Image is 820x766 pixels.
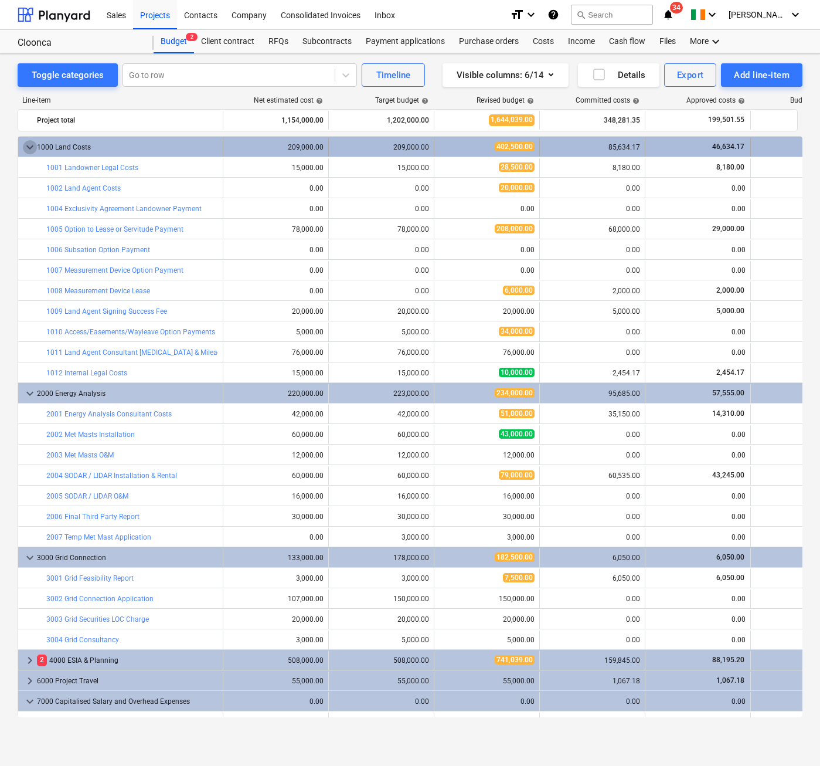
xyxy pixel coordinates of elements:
span: 7,500.00 [503,573,535,582]
div: 5,000.00 [334,636,429,644]
div: 220,000.00 [228,389,324,398]
a: 1004 Exclusivity Agreement Landowner Payment [46,205,202,213]
div: 85,634.17 [545,143,640,151]
div: 209,000.00 [228,143,324,151]
a: 2006 Final Third Party Report [46,513,139,521]
div: 0.00 [650,184,746,192]
div: Project total [37,111,218,130]
div: 6000 Project Travel [37,672,218,690]
div: 3,000.00 [334,574,429,582]
span: 28,500.00 [499,162,535,172]
div: 223,000.00 [334,389,429,398]
a: RFQs [261,30,295,53]
div: 12,000.00 [334,451,429,459]
div: 0.00 [545,431,640,439]
div: 0.00 [650,636,746,644]
div: 0.00 [334,184,429,192]
div: 15,000.00 [334,369,429,377]
div: Files [652,30,683,53]
div: 3000 Grid Connection [37,548,218,567]
div: 0.00 [545,492,640,500]
div: 0.00 [545,348,640,357]
i: keyboard_arrow_down [705,8,719,22]
div: Cloonca [18,37,139,49]
div: 60,000.00 [334,472,429,480]
div: 20,000.00 [439,307,535,316]
a: Payment applications [359,30,452,53]
a: Purchase orders [452,30,526,53]
div: 159,845.00 [545,656,640,665]
a: 2003 Met Masts O&M [46,451,114,459]
span: 20,000.00 [499,183,535,192]
div: 1,154,000.00 [228,111,324,130]
div: 133,000.00 [228,554,324,562]
div: 76,000.00 [228,348,324,357]
span: keyboard_arrow_down [23,551,37,565]
span: 34 [670,2,683,13]
div: 20,000.00 [439,615,535,623]
a: 2005 SODAR / LIDAR O&M [46,492,128,500]
span: 6,050.00 [715,553,746,561]
div: Committed costs [576,96,639,104]
span: help [419,97,428,104]
div: 5,000.00 [334,328,429,336]
span: 79,000.00 [499,470,535,480]
a: Budget2 [154,30,194,53]
span: [PERSON_NAME] [729,10,787,19]
div: Timeline [376,67,410,83]
div: 35,150.00 [545,410,640,418]
div: 0.00 [545,328,640,336]
div: 0.00 [334,697,429,706]
span: 34,000.00 [499,327,535,336]
div: 60,000.00 [228,431,324,439]
div: 0.00 [228,697,324,706]
div: 16,000.00 [439,492,535,500]
div: 0.00 [650,328,746,336]
div: 78,000.00 [228,225,324,233]
div: 0.00 [545,184,640,192]
div: 76,000.00 [334,348,429,357]
div: 8,180.00 [545,164,640,172]
div: 0.00 [545,533,640,541]
div: 107,000.00 [228,595,324,603]
span: 2,454.17 [715,368,746,377]
div: 0.00 [650,697,746,706]
div: 0.00 [650,348,746,357]
a: 2002 Met Masts Installation [46,431,135,439]
div: Revised budget [477,96,534,104]
span: 741,039.00 [495,655,535,665]
div: 1000 Land Costs [37,138,218,157]
i: keyboard_arrow_down [524,8,538,22]
div: 0.00 [650,513,746,521]
button: Toggle categories [18,63,118,87]
div: 0.00 [439,205,535,213]
div: 76,000.00 [439,348,535,357]
button: Timeline [362,63,425,87]
div: 1,202,000.00 [334,111,429,130]
span: help [314,97,323,104]
div: Client contract [194,30,261,53]
div: 0.00 [650,205,746,213]
a: 3004 Grid Consultancy [46,636,119,644]
div: 0.00 [228,205,324,213]
span: 46,634.17 [711,143,746,151]
div: 0.00 [228,246,324,254]
a: 1006 Subsation Option Payment [46,246,150,254]
div: 508,000.00 [334,656,429,665]
div: 0.00 [545,697,640,706]
a: 2001 Energy Analysis Consultant Costs [46,410,172,418]
div: 4000 ESIA & Planning [37,651,218,670]
i: keyboard_arrow_down [709,35,723,49]
div: 0.00 [545,513,640,521]
div: 0.00 [334,205,429,213]
div: 3,000.00 [439,533,535,541]
span: 14,310.00 [711,409,746,418]
div: 0.00 [650,431,746,439]
div: Budget [154,30,194,53]
div: 5,000.00 [228,328,324,336]
div: 16,000.00 [228,492,324,500]
a: 2007 Temp Met Mast Application [46,533,151,541]
div: 0.00 [439,697,535,706]
div: Add line-item [734,67,790,83]
div: 0.00 [650,492,746,500]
